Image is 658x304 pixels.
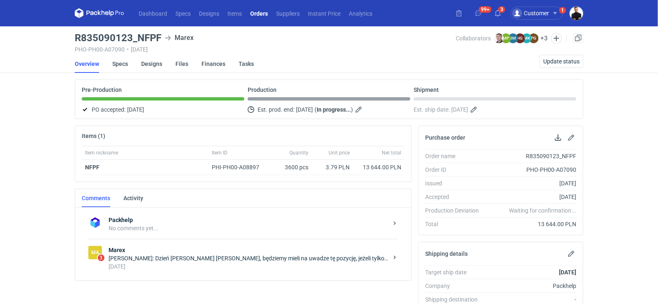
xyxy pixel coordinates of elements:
[329,150,350,156] span: Unit price
[296,105,313,115] span: [DATE]
[566,249,576,259] button: Edit shipping details
[529,33,539,43] figcaption: PG
[509,206,576,215] em: Waiting for confirmation...
[559,269,576,276] strong: [DATE]
[485,193,576,201] div: [DATE]
[573,33,583,43] a: Duplicate
[470,105,480,115] button: Edit estimated shipping date
[540,35,548,42] button: +3
[75,46,456,53] div: PHO-PH00-A07090 [DATE]
[248,105,410,115] div: Est. prod. end:
[485,179,576,187] div: [DATE]
[315,106,317,113] em: (
[127,46,129,53] span: •
[501,33,511,43] figcaption: MP
[425,268,485,276] div: Target ship date
[171,8,195,18] a: Specs
[551,33,562,44] button: Edit collaborators
[98,255,104,261] span: 3
[82,189,110,207] a: Comments
[112,55,128,73] a: Specs
[246,8,272,18] a: Orders
[85,164,99,171] a: NFPF
[515,33,525,43] figcaption: HG
[270,160,312,175] div: 3600 pcs
[223,8,246,18] a: Items
[88,246,102,260] div: Marex
[425,166,485,174] div: Order ID
[451,105,468,115] span: [DATE]
[88,246,102,260] figcaption: Ma
[239,55,254,73] a: Tasks
[82,87,122,93] p: Pre-Production
[75,8,124,18] svg: Packhelp Pro
[522,33,532,43] figcaption: MK
[135,8,171,18] a: Dashboard
[494,33,504,43] img: Maciej Sikora
[456,35,491,42] span: Collaborators
[123,189,143,207] a: Activity
[425,206,485,215] div: Production Deviation
[540,55,583,68] button: Update status
[127,105,144,115] span: [DATE]
[570,7,583,20] img: Tomasz Kubiak
[485,282,576,290] div: Packhelp
[561,7,564,13] div: 1
[88,216,102,229] img: Packhelp
[141,55,162,73] a: Designs
[512,8,549,18] div: Customer
[472,7,485,20] button: 99+
[425,250,468,257] h2: Shipping details
[566,133,576,143] button: Edit purchase order
[425,220,485,228] div: Total
[201,55,225,73] a: Finances
[425,295,485,304] div: Shipping destination
[109,216,388,224] strong: Packhelp
[175,55,188,73] a: Files
[543,58,580,64] span: Update status
[109,246,388,254] strong: Marex
[425,134,465,141] h2: Purchase order
[485,152,576,160] div: R835090123_NFPF
[414,87,439,93] p: Shipment
[317,106,351,113] strong: In progress...
[355,105,365,115] button: Edit estimated production end date
[425,179,485,187] div: Issued
[485,166,576,174] div: PHO-PH00-A07090
[553,133,563,143] button: Download PO
[356,163,401,171] div: 13 644.00 PLN
[414,105,576,115] div: Est. ship date:
[212,163,267,171] div: PHI-PH00-A08897
[109,262,388,271] div: [DATE]
[304,8,345,18] a: Instant Price
[272,8,304,18] a: Suppliers
[511,7,570,20] button: Customer1
[425,152,485,160] div: Order name
[425,282,485,290] div: Company
[485,295,576,304] div: -
[212,150,227,156] span: Item ID
[82,133,105,139] h2: Items (1)
[382,150,401,156] span: Net total
[351,106,353,113] em: )
[165,33,194,43] div: Marex
[508,33,518,43] figcaption: JM
[109,224,388,232] div: No comments yet...
[345,8,376,18] a: Analytics
[315,163,350,171] div: 3.79 PLN
[85,150,118,156] span: Item nickname
[82,105,244,115] div: PO accepted:
[289,150,308,156] span: Quantity
[485,220,576,228] div: 13 644.00 PLN
[491,7,504,20] button: 3
[109,254,388,262] div: [PERSON_NAME]: Dzień [PERSON_NAME] [PERSON_NAME], będziemy mieli na uwadze tę pozycję, jeżeli tyl...
[75,33,161,43] h3: R835090123_NFPF
[248,87,277,93] p: Production
[75,55,99,73] a: Overview
[195,8,223,18] a: Designs
[425,193,485,201] div: Accepted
